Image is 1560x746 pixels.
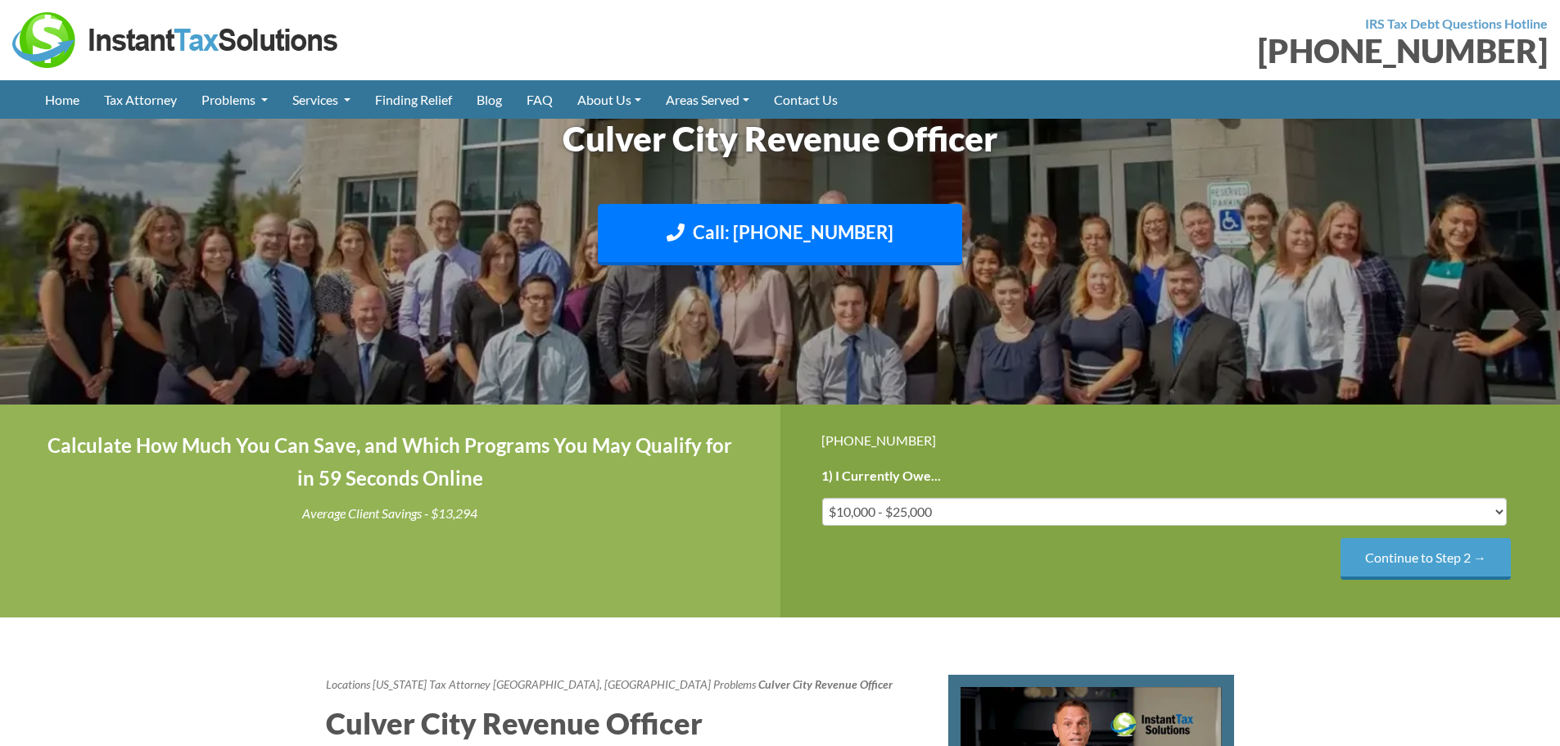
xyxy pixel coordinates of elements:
a: Finding Relief [363,80,464,119]
input: Continue to Step 2 → [1341,538,1511,580]
a: Problems [713,677,756,691]
label: 1) I Currently Owe... [821,468,941,485]
div: [PHONE_NUMBER] [793,34,1549,67]
a: Services [280,80,363,119]
a: Home [33,80,92,119]
img: Instant Tax Solutions Logo [12,12,340,68]
a: Call: [PHONE_NUMBER] [598,204,962,265]
a: Tax Attorney [GEOGRAPHIC_DATA], [GEOGRAPHIC_DATA] [429,677,711,691]
h1: Culver City Revenue Officer [326,115,1235,163]
h4: Calculate How Much You Can Save, and Which Programs You May Qualify for in 59 Seconds Online [41,429,739,496]
a: [US_STATE] [373,677,427,691]
i: Average Client Savings - $13,294 [302,505,477,521]
a: Instant Tax Solutions Logo [12,30,340,46]
a: Problems [189,80,280,119]
strong: Culver City Revenue Officer [758,677,893,691]
a: About Us [565,80,653,119]
a: Contact Us [762,80,850,119]
h2: Culver City Revenue Officer [326,703,924,744]
a: FAQ [514,80,565,119]
a: Locations [326,677,370,691]
div: [PHONE_NUMBER] [821,429,1520,451]
a: Blog [464,80,514,119]
strong: IRS Tax Debt Questions Hotline [1365,16,1548,31]
a: Areas Served [653,80,762,119]
a: Tax Attorney [92,80,189,119]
